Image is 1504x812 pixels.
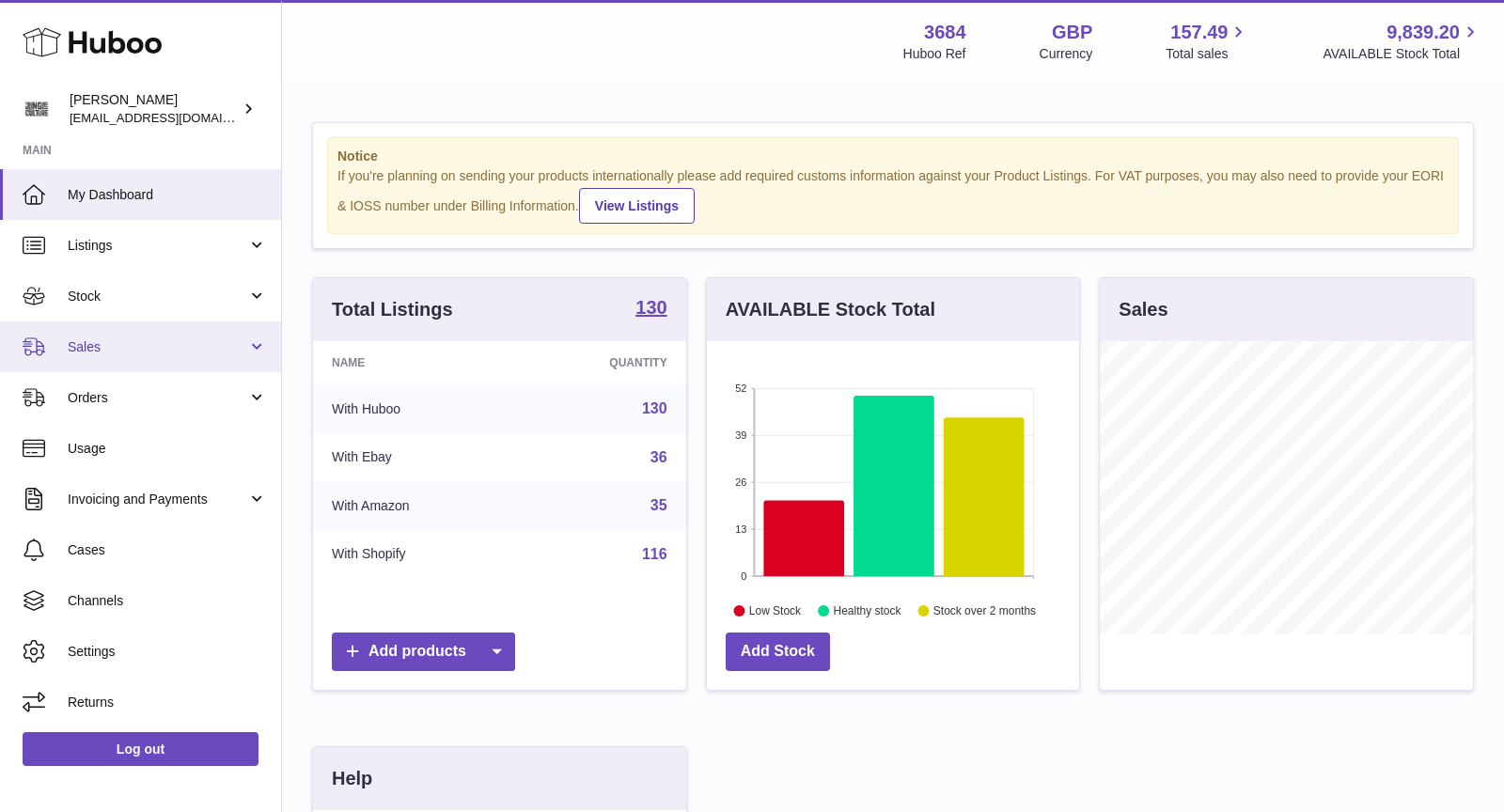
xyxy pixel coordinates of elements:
[635,298,666,317] strong: 130
[735,523,746,535] text: 13
[313,384,517,433] td: With Huboo
[741,570,746,582] text: 0
[337,148,1449,165] strong: Notice
[735,476,746,488] text: 26
[68,389,247,407] span: Orders
[68,592,267,610] span: Channels
[1170,20,1228,45] span: 157.49
[23,95,51,123] img: theinternationalventure@gmail.com
[726,632,830,671] a: Add Stock
[735,383,746,394] text: 52
[1119,297,1167,322] h3: Sales
[650,497,667,513] a: 35
[70,91,239,127] div: [PERSON_NAME]
[313,341,517,384] th: Name
[1040,45,1093,63] div: Currency
[1386,20,1460,45] span: 9,839.20
[635,298,666,320] a: 130
[68,186,267,204] span: My Dashboard
[68,440,267,458] span: Usage
[68,288,247,305] span: Stock
[313,530,517,579] td: With Shopify
[1323,20,1481,63] a: 9,839.20 AVAILABLE Stock Total
[726,297,935,322] h3: AVAILABLE Stock Total
[68,694,267,711] span: Returns
[68,491,247,508] span: Invoicing and Payments
[337,167,1449,224] div: If you're planning on sending your products internationally please add required customs informati...
[1323,45,1481,63] span: AVAILABLE Stock Total
[642,546,667,562] a: 116
[332,297,453,322] h3: Total Listings
[517,341,686,384] th: Quantity
[68,237,247,255] span: Listings
[68,338,247,356] span: Sales
[650,449,667,465] a: 36
[23,732,258,766] a: Log out
[735,429,746,441] text: 39
[332,632,515,671] a: Add products
[924,20,966,45] strong: 3684
[70,110,276,125] span: [EMAIL_ADDRESS][DOMAIN_NAME]
[642,400,667,416] a: 130
[313,481,517,530] td: With Amazon
[313,433,517,482] td: With Ebay
[1166,45,1249,63] span: Total sales
[579,188,695,224] a: View Listings
[332,766,372,791] h3: Help
[1166,20,1249,63] a: 157.49 Total sales
[933,604,1036,617] text: Stock over 2 months
[68,541,267,559] span: Cases
[903,45,966,63] div: Huboo Ref
[1052,20,1092,45] strong: GBP
[833,604,901,617] text: Healthy stock
[749,604,802,617] text: Low Stock
[68,643,267,661] span: Settings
